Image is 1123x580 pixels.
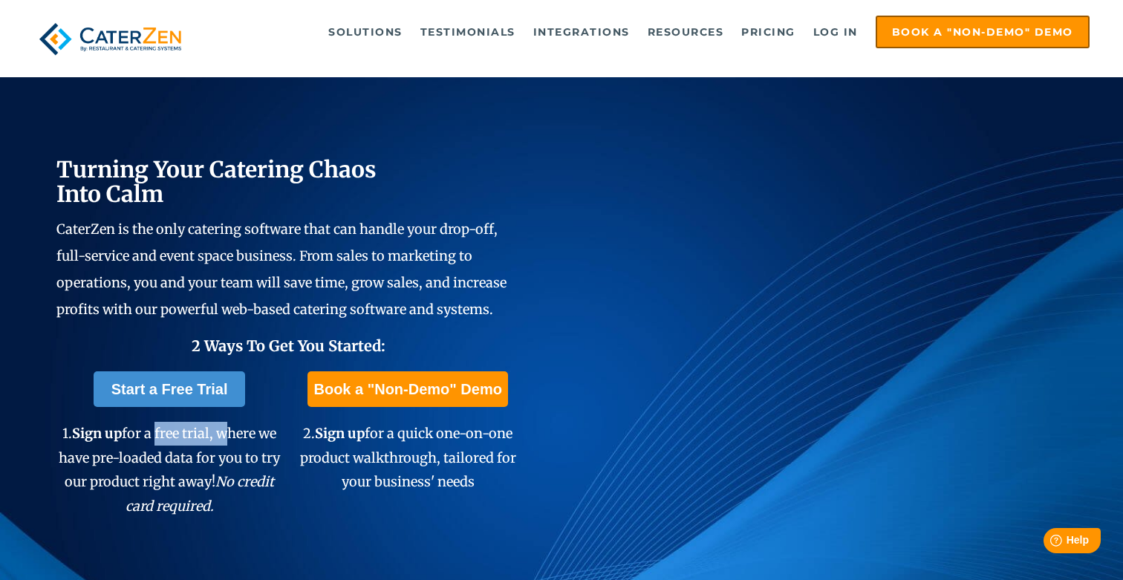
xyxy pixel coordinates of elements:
[315,425,365,442] span: Sign up
[33,16,187,62] img: caterzen
[72,425,122,442] span: Sign up
[640,17,732,47] a: Resources
[192,336,385,355] span: 2 Ways To Get You Started:
[94,371,246,407] a: Start a Free Trial
[214,16,1089,48] div: Navigation Menu
[126,473,275,514] em: No credit card required.
[413,17,523,47] a: Testimonials
[307,371,507,407] a: Book a "Non-Demo" Demo
[321,17,410,47] a: Solutions
[991,522,1107,564] iframe: Help widget launcher
[56,155,377,208] span: Turning Your Catering Chaos Into Calm
[806,17,865,47] a: Log in
[56,221,507,318] span: CaterZen is the only catering software that can handle your drop-off, full-service and event spac...
[734,17,803,47] a: Pricing
[526,17,637,47] a: Integrations
[876,16,1090,48] a: Book a "Non-Demo" Demo
[300,425,516,490] span: 2. for a quick one-on-one product walkthrough, tailored for your business' needs
[59,425,280,514] span: 1. for a free trial, where we have pre-loaded data for you to try our product right away!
